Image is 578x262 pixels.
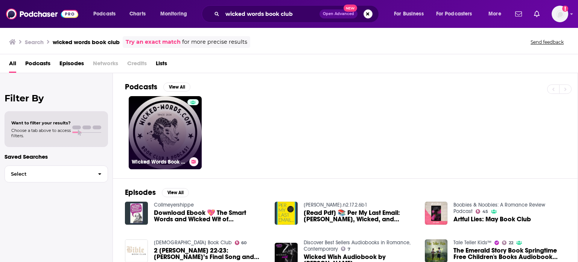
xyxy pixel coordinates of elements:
img: User Profile [552,6,568,22]
span: Podcasts [93,9,116,19]
h2: Podcasts [125,82,157,92]
span: For Podcasters [436,9,472,19]
button: Show profile menu [552,6,568,22]
span: Logged in as madeleinelbrownkensington [552,6,568,22]
img: Download Ebook 💖 The Smart Words and Wicked Wit of William Shakespeare Hardcover – September 5 [125,202,148,225]
img: [Read Pdf] 📚 Per My Last Email: Witty, Wicked, and Wonderfully Weird Workplace Words and Phrases p [275,202,298,225]
span: 2 [PERSON_NAME] 22-23: [PERSON_NAME]’s Final Song and Final Words [154,247,266,260]
a: Show notifications dropdown [531,8,543,20]
h3: Wicked Words Book Club [132,159,186,165]
span: For Business [394,9,424,19]
a: 2 Samuel 22-23: David’s Final Song and Final Words [154,247,266,260]
a: Bible Book Club [154,239,232,246]
img: Artful Lies: May Book Club [425,202,448,225]
a: The Emerald Story Book Springtime Free Children's Books Audiobook Kids' Club Public Library [453,247,566,260]
span: Monitoring [160,9,187,19]
span: Want to filter your results? [11,120,71,126]
button: open menu [483,8,511,20]
span: 45 [482,210,488,213]
span: 60 [241,241,246,245]
img: Podchaser - Follow, Share and Rate Podcasts [6,7,78,21]
a: 7 [341,247,350,251]
a: Lists [156,57,167,73]
a: Show notifications dropdown [512,8,525,20]
button: Send feedback [528,39,566,45]
button: open menu [155,8,197,20]
button: View All [163,83,190,92]
span: New [344,5,357,12]
button: Open AdvancedNew [319,9,357,18]
a: All [9,57,16,73]
a: Try an exact match [126,38,181,46]
a: [Read Pdf] 📚 Per My Last Email: Witty, Wicked, and Wonderfully Weird Workplace Words and Phrases p [304,210,416,222]
span: Choose a tab above to access filters. [11,128,71,138]
h3: wicked words book club [53,38,120,46]
p: Saved Searches [5,153,108,160]
a: Boobies & Noobies: A Romance Review Podcast [453,202,545,215]
a: 45 [476,209,488,214]
a: 22 [502,241,513,245]
button: Select [5,165,108,182]
h3: Search [25,38,44,46]
span: Networks [93,57,118,73]
a: Download Ebook 💖 The Smart Words and Wicked Wit of William Shakespeare Hardcover – September 5 [154,210,266,222]
svg: Add a profile image [562,6,568,12]
a: 60 [235,241,247,245]
a: Tale Teller Kids™ [453,239,491,246]
span: 22 [509,241,513,245]
a: Wicked Words Book Club [129,96,202,169]
button: open menu [431,8,483,20]
div: Search podcasts, credits, & more... [209,5,386,23]
span: More [488,9,501,19]
button: open menu [389,8,433,20]
a: EpisodesView All [125,188,189,197]
h2: Filter By [5,93,108,104]
span: Download Ebook 💖 The Smart Words and Wicked Wit of [PERSON_NAME] Hardcover – [DATE] [154,210,266,222]
a: Collmeyershippe [154,202,194,208]
span: [Read Pdf] 📚 Per My Last Email: [PERSON_NAME], Wicked, and Wonderfully Weird Workplace Words and ... [304,210,416,222]
a: Discover Best Sellers Audiobooks in Romance, Contemporary [304,239,411,252]
button: View All [162,188,189,197]
span: Open Advanced [323,12,354,16]
a: Tam.n2.17.2.6b1 [304,202,367,208]
h2: Episodes [125,188,156,197]
a: Artful Lies: May Book Club [453,216,531,222]
span: Select [5,172,92,176]
span: Charts [129,9,146,19]
span: Credits [127,57,147,73]
a: Episodes [59,57,84,73]
span: 7 [348,248,350,251]
span: for more precise results [182,38,247,46]
a: PodcastsView All [125,82,190,92]
button: open menu [88,8,125,20]
input: Search podcasts, credits, & more... [222,8,319,20]
a: Charts [125,8,150,20]
a: Podcasts [25,57,50,73]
